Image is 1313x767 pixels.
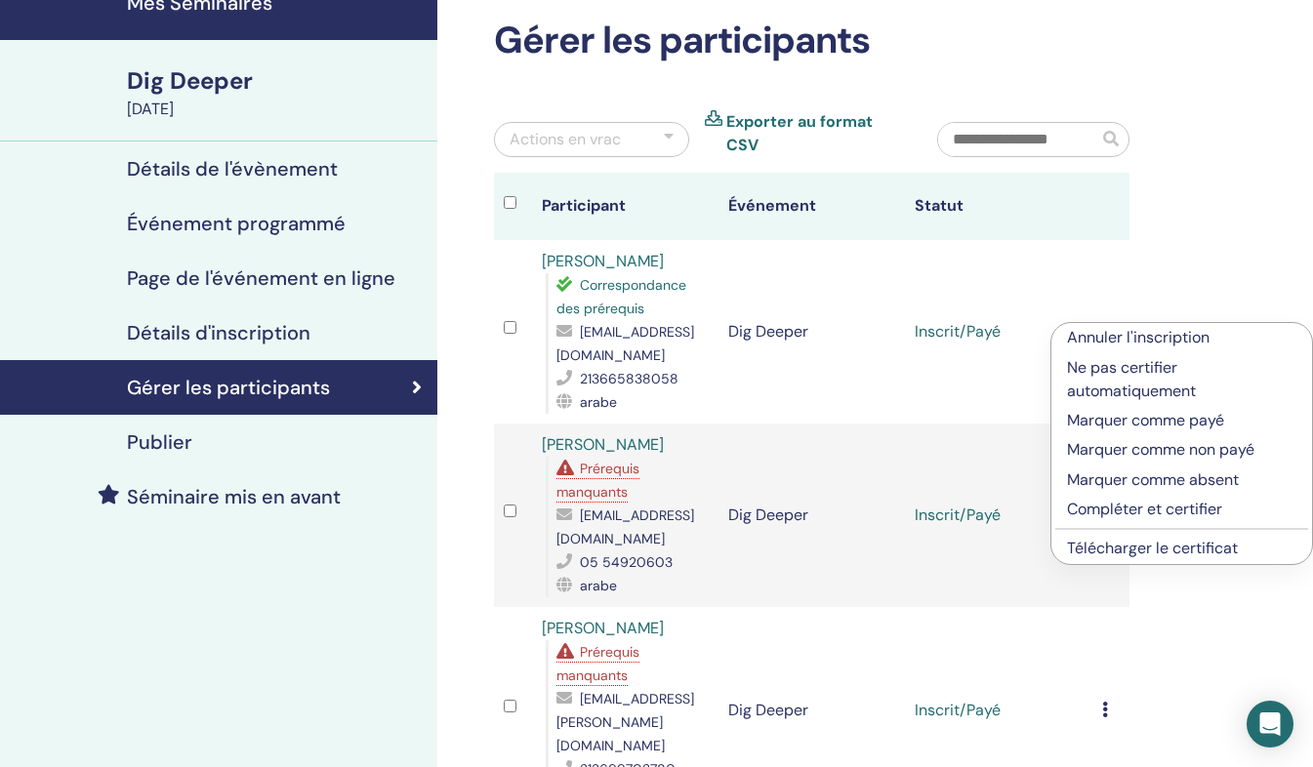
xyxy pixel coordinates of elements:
[532,173,718,240] th: Participant
[127,98,426,121] div: [DATE]
[127,212,346,235] h4: Événement programmé
[127,430,192,454] h4: Publier
[115,64,437,121] a: Dig Deeper[DATE]
[556,643,639,684] span: Prérequis manquants
[542,434,664,455] a: [PERSON_NAME]
[1067,438,1296,462] p: Marquer comme non payé
[556,506,694,547] span: [EMAIL_ADDRESS][DOMAIN_NAME]
[1067,468,1296,492] p: Marquer comme absent
[494,19,1129,63] h2: Gérer les participants
[718,240,905,424] td: Dig Deeper
[556,460,639,501] span: Prérequis manquants
[580,370,678,387] span: 213665838058
[542,618,664,638] a: [PERSON_NAME]
[580,393,617,411] span: arabe
[718,424,905,607] td: Dig Deeper
[718,173,905,240] th: Événement
[580,577,617,594] span: arabe
[542,251,664,271] a: [PERSON_NAME]
[1247,701,1293,747] div: Open Intercom Messenger
[127,321,310,344] h4: Détails d'inscription
[1067,326,1296,349] p: Annuler l'inscription
[127,64,426,98] div: Dig Deeper
[556,690,694,754] span: [EMAIL_ADDRESS][PERSON_NAME][DOMAIN_NAME]
[726,110,908,157] a: Exporter au format CSV
[1067,498,1296,521] p: Compléter et certifier
[1067,538,1238,558] a: Télécharger le certificat
[556,323,694,364] span: [EMAIL_ADDRESS][DOMAIN_NAME]
[510,128,621,151] div: Actions en vrac
[1067,356,1296,403] p: Ne pas certifier automatiquement
[905,173,1091,240] th: Statut
[127,266,395,290] h4: Page de l'événement en ligne
[580,553,673,571] span: 05 54920603
[556,276,686,317] span: Correspondance des prérequis
[1067,409,1296,432] p: Marquer comme payé
[127,376,330,399] h4: Gérer les participants
[127,485,341,508] h4: Séminaire mis en avant
[127,157,338,181] h4: Détails de l'évènement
